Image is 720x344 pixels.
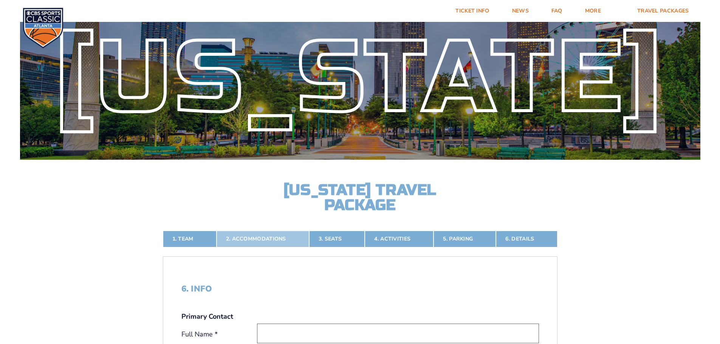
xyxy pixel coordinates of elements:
a: 4. Activities [365,231,434,247]
strong: Primary Contact [181,312,233,321]
h2: 6. Info [181,284,539,294]
img: CBS Sports Classic [23,8,63,48]
a: 2. Accommodations [217,231,309,247]
h2: [US_STATE] Travel Package [277,182,443,213]
div: [US_STATE] [20,38,700,118]
label: Full Name * [181,330,257,339]
a: 3. Seats [309,231,365,247]
a: 1. Team [163,231,217,247]
a: 5. Parking [434,231,496,247]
